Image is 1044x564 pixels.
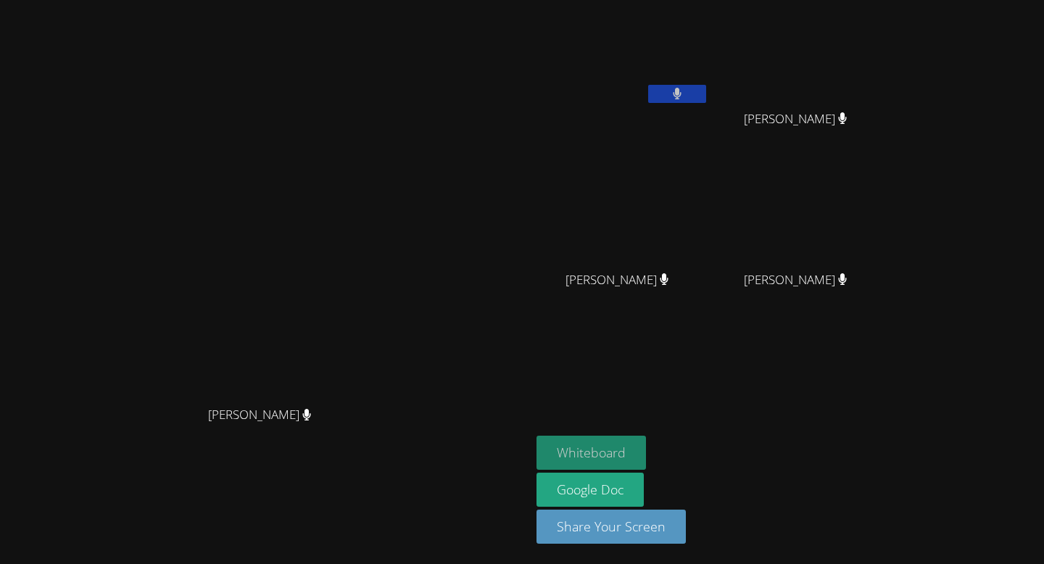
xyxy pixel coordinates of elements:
[536,473,644,507] a: Google Doc
[744,109,848,130] span: [PERSON_NAME]
[208,405,312,426] span: [PERSON_NAME]
[565,270,669,291] span: [PERSON_NAME]
[744,270,848,291] span: [PERSON_NAME]
[536,510,686,544] button: Share Your Screen
[536,436,646,470] button: Whiteboard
